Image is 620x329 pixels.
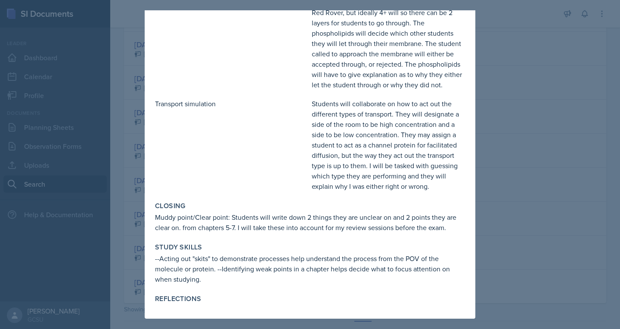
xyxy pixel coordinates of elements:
label: Study Skills [155,243,202,252]
div: --Acting out "skits" to demonstrate processes help understand the process from the POV of the mol... [155,253,465,284]
label: Reflections [155,295,201,303]
div: Transport simulation [155,98,308,191]
label: Closing [155,202,186,210]
div: Students will collaborate on how to act out the different types of transport. They will designate... [312,98,465,191]
div: Muddy point/Clear point: Students will write down 2 things they are unclear on and 2 points they ... [155,212,465,233]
